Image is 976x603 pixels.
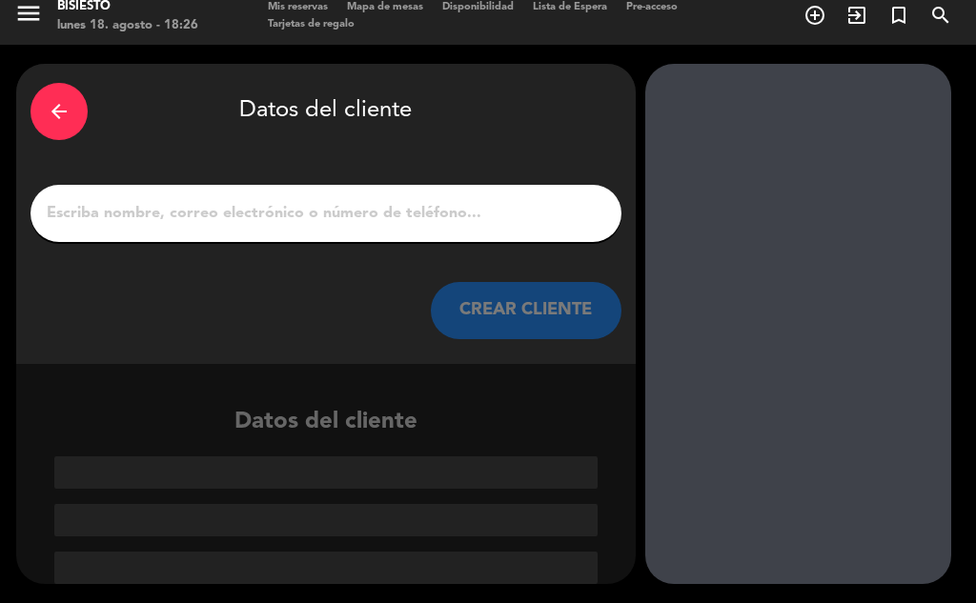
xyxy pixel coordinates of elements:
div: Datos del cliente [30,78,621,145]
i: arrow_back [48,100,71,123]
span: Lista de Espera [523,2,617,12]
span: Mapa de mesas [337,2,433,12]
span: Pre-acceso [617,2,687,12]
span: Tarjetas de regalo [258,19,364,30]
i: turned_in_not [887,4,910,27]
span: Mis reservas [258,2,337,12]
i: exit_to_app [845,4,868,27]
span: Disponibilidad [433,2,523,12]
i: add_circle_outline [803,4,826,27]
button: CREAR CLIENTE [431,282,621,339]
div: Datos del cliente [16,404,636,584]
input: Escriba nombre, correo electrónico o número de teléfono... [45,200,607,227]
i: search [929,4,952,27]
div: lunes 18. agosto - 18:26 [57,16,198,35]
